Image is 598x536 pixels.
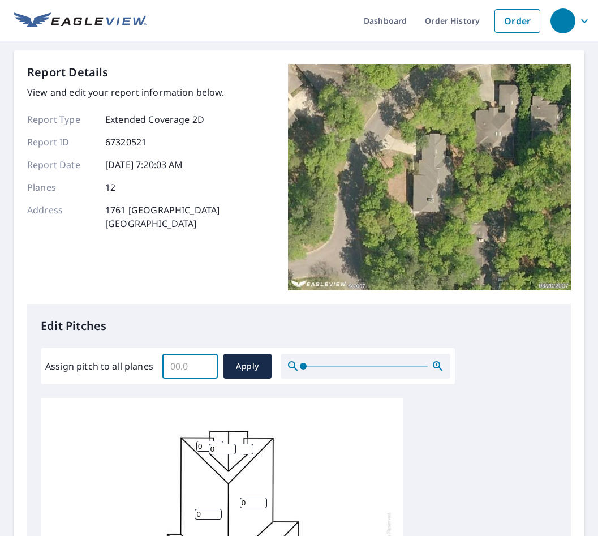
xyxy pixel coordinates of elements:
span: Apply [233,359,263,374]
p: Report Date [27,158,95,171]
p: Extended Coverage 2D [105,113,204,126]
p: 1761 [GEOGRAPHIC_DATA] [GEOGRAPHIC_DATA] [105,203,220,230]
label: Assign pitch to all planes [45,359,153,373]
a: Order [494,9,540,33]
img: Top image [288,64,571,290]
p: Report Details [27,64,109,81]
p: 12 [105,181,115,194]
p: 67320521 [105,135,147,149]
p: Planes [27,181,95,194]
p: Report ID [27,135,95,149]
p: Edit Pitches [41,318,557,335]
p: View and edit your report information below. [27,85,225,99]
p: [DATE] 7:20:03 AM [105,158,183,171]
img: EV Logo [14,12,147,29]
input: 00.0 [162,350,218,382]
p: Address [27,203,95,230]
p: Report Type [27,113,95,126]
button: Apply [223,354,272,379]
